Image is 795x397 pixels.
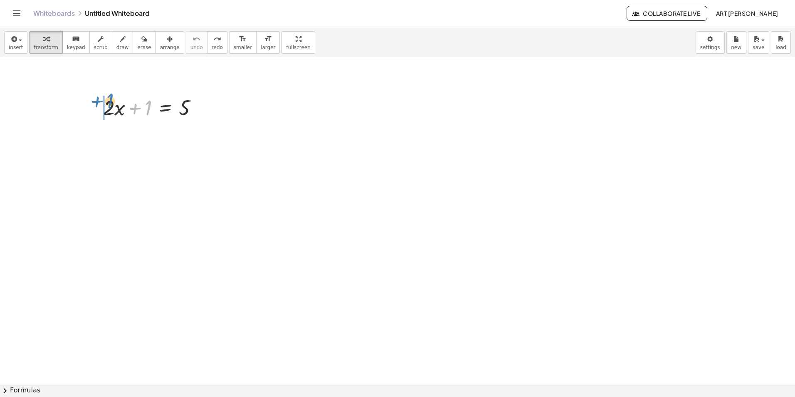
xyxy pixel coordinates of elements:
[62,31,90,54] button: keyboardkeypad
[33,9,75,17] a: Whiteboards
[700,45,720,50] span: settings
[94,45,108,50] span: scrub
[286,45,310,50] span: fullscreen
[190,45,203,50] span: undo
[281,31,315,54] button: fullscreen
[264,34,272,44] i: format_size
[634,10,700,17] span: Collaborate Live
[234,45,252,50] span: smaller
[696,31,725,54] button: settings
[207,31,227,54] button: redoredo
[4,31,27,54] button: insert
[9,45,23,50] span: insert
[775,45,786,50] span: load
[726,31,746,54] button: new
[709,6,785,21] button: Art [PERSON_NAME]
[193,34,200,44] i: undo
[133,31,156,54] button: erase
[34,45,58,50] span: transform
[186,31,207,54] button: undoundo
[261,45,275,50] span: larger
[67,45,85,50] span: keypad
[753,45,764,50] span: save
[748,31,769,54] button: save
[116,45,129,50] span: draw
[29,31,63,54] button: transform
[627,6,707,21] button: Collaborate Live
[112,31,133,54] button: draw
[89,31,112,54] button: scrub
[256,31,280,54] button: format_sizelarger
[160,45,180,50] span: arrange
[10,7,23,20] button: Toggle navigation
[72,34,80,44] i: keyboard
[731,45,741,50] span: new
[239,34,247,44] i: format_size
[212,45,223,50] span: redo
[229,31,257,54] button: format_sizesmaller
[137,45,151,50] span: erase
[716,10,778,17] span: Art [PERSON_NAME]
[213,34,221,44] i: redo
[771,31,791,54] button: load
[156,31,184,54] button: arrange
